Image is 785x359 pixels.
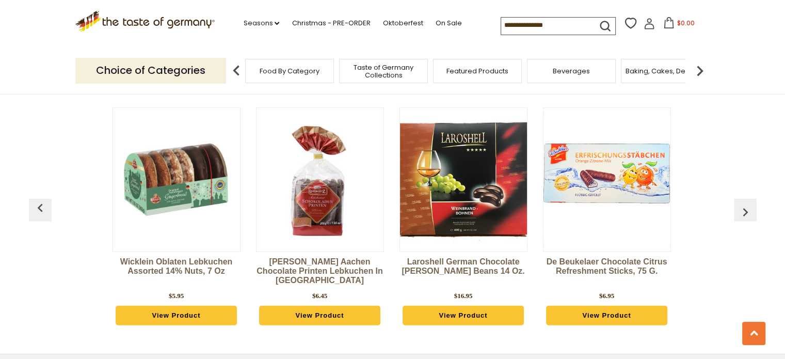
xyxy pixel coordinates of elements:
img: previous arrow [737,204,754,221]
span: $0.00 [677,19,694,27]
button: $0.00 [657,17,701,33]
a: View Product [116,306,237,325]
a: Laroshell German Chocolate [PERSON_NAME] Beans 14 oz. [399,257,527,288]
div: $6.95 [599,291,614,301]
div: $16.95 [454,291,473,301]
a: Featured Products [446,67,508,75]
a: Beverages [553,67,590,75]
a: Baking, Cakes, Desserts [626,67,706,75]
a: Food By Category [260,67,319,75]
img: next arrow [690,60,710,81]
a: View Product [546,306,668,325]
a: Seasons [243,18,279,29]
img: Laroshell German Chocolate Brandy Beans 14 oz. [400,116,527,243]
div: $6.45 [312,291,327,301]
img: previous arrow [226,60,247,81]
a: De Beukelaer Chocolate Citrus Refreshment Sticks, 75 g. [543,257,671,288]
a: View Product [259,306,381,325]
img: previous arrow [32,200,49,216]
img: Lambertz Aachen Chocolate Printen Lebkuchen in Bag [257,116,383,243]
a: [PERSON_NAME] Aachen Chocolate Printen Lebkuchen in [GEOGRAPHIC_DATA] [256,257,384,288]
a: View Product [403,306,524,325]
a: Oktoberfest [382,18,423,29]
a: On Sale [435,18,461,29]
div: $5.95 [169,291,184,301]
a: Wicklein Oblaten Lebkuchen Assorted 14% Nuts, 7 oz [113,257,241,288]
img: De Beukelaer Chocolate Citrus Refreshment Sticks, 75 g. [543,116,670,243]
img: Wicklein Oblaten Lebkuchen Assorted 14% Nuts, 7 oz [113,116,240,243]
p: Choice of Categories [75,58,226,83]
a: Taste of Germany Collections [342,64,425,79]
a: Christmas - PRE-ORDER [292,18,370,29]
